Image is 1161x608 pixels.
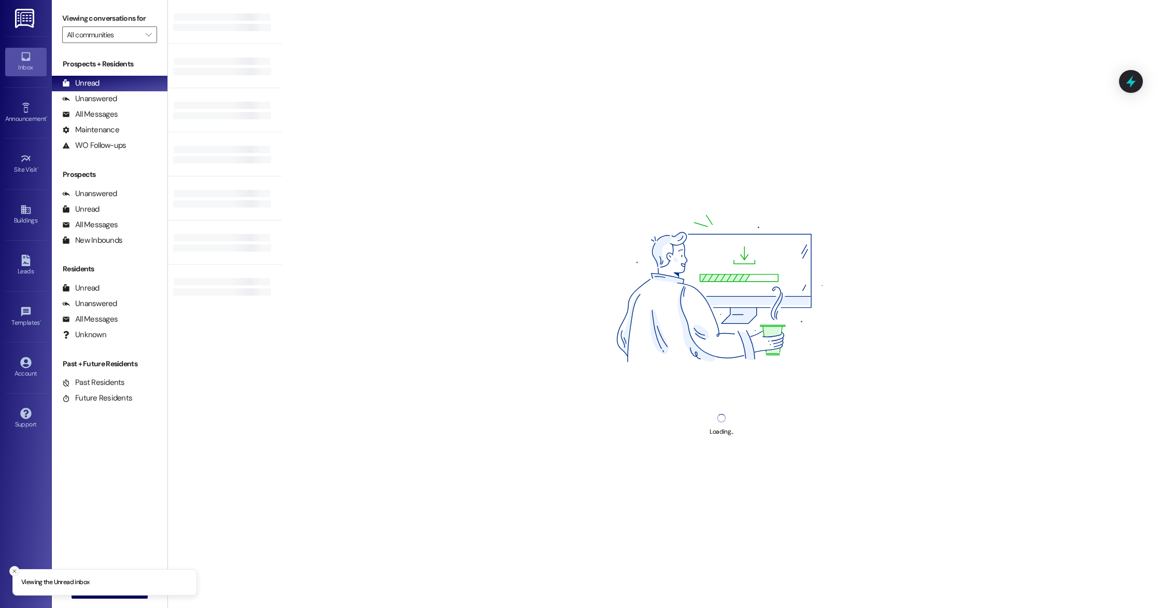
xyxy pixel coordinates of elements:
[5,48,47,76] a: Inbox
[62,10,157,26] label: Viewing conversations for
[9,566,20,576] button: Close toast
[52,358,167,369] div: Past + Future Residents
[62,298,117,309] div: Unanswered
[5,303,47,331] a: Templates •
[5,252,47,280] a: Leads
[62,188,117,199] div: Unanswered
[5,354,47,382] a: Account
[46,114,48,121] span: •
[21,578,89,587] p: Viewing the Unread inbox
[52,59,167,70] div: Prospects + Residents
[62,204,100,215] div: Unread
[62,78,100,89] div: Unread
[37,164,39,172] span: •
[5,405,47,433] a: Support
[67,26,140,43] input: All communities
[5,150,47,178] a: Site Visit •
[62,125,119,135] div: Maintenance
[15,9,36,28] img: ResiDesk Logo
[5,201,47,229] a: Buildings
[62,140,126,151] div: WO Follow-ups
[146,31,151,39] i: 
[62,93,117,104] div: Unanswered
[52,264,167,274] div: Residents
[40,317,41,325] span: •
[62,283,100,294] div: Unread
[62,377,125,388] div: Past Residents
[710,426,733,437] div: Loading...
[62,109,118,120] div: All Messages
[62,314,118,325] div: All Messages
[62,219,118,230] div: All Messages
[52,169,167,180] div: Prospects
[62,393,132,404] div: Future Residents
[62,329,106,340] div: Unknown
[62,235,122,246] div: New Inbounds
